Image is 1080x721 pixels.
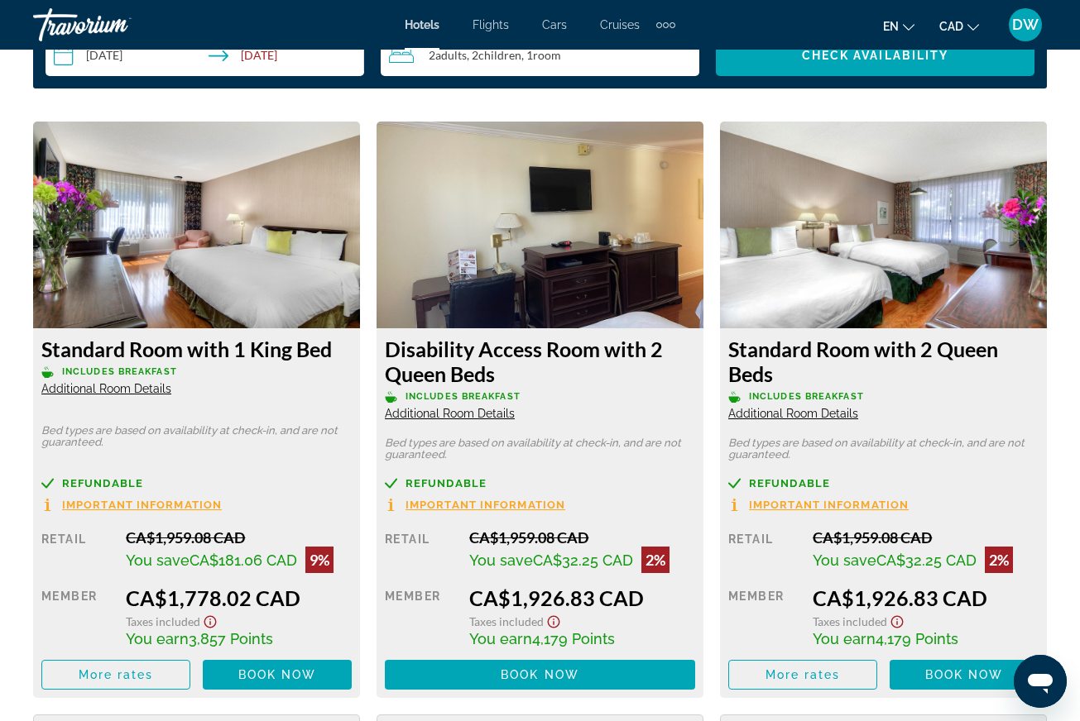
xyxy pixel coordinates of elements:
[385,407,515,420] span: Additional Room Details
[46,35,1034,76] div: Search widget
[802,49,949,62] span: Check Availability
[33,3,199,46] a: Travorium
[62,499,222,510] span: Important Information
[876,551,977,569] span: CA$32.25 CAD
[385,498,565,512] button: Important Information
[925,668,1004,681] span: Book now
[473,18,509,31] a: Flights
[381,35,699,76] button: Travelers: 2 adults, 2 children
[720,122,1047,328] img: 402cf973-5292-4d6f-b09d-05cab2bb48d1.jpeg
[41,585,113,647] div: Member
[939,20,963,33] span: CAD
[469,528,695,547] div: CA$1,959.08 CAD
[385,528,457,573] div: Retail
[890,660,1039,690] button: Book now
[406,391,521,402] span: Includes Breakfast
[41,660,190,690] button: More rates
[377,122,703,328] img: 83e95a21-102e-434b-b0d8-542133787747.jpeg
[533,48,561,62] span: Room
[1012,17,1039,33] span: DW
[189,630,273,647] span: 3,857 Points
[544,610,564,629] button: Show Taxes and Fees disclaimer
[716,35,1034,76] button: Check Availability
[749,499,909,510] span: Important Information
[469,551,533,569] span: You save
[405,18,439,31] a: Hotels
[813,614,887,628] span: Taxes included
[41,425,352,448] p: Bed types are based on availability at check-in, and are not guaranteed.
[203,660,352,690] button: Book now
[385,585,457,647] div: Member
[939,14,979,38] button: Change currency
[126,528,352,547] div: CA$1,959.08 CAD
[385,660,695,690] button: Book now
[478,48,521,62] span: Children
[406,499,565,510] span: Important Information
[41,337,352,361] h3: Standard Room with 1 King Bed
[813,551,876,569] span: You save
[542,18,567,31] a: Cars
[41,528,113,573] div: Retail
[305,547,334,573] div: 9%
[469,614,544,628] span: Taxes included
[728,660,877,690] button: More rates
[429,49,467,62] span: 2
[728,407,858,420] span: Additional Room Details
[469,630,532,647] span: You earn
[985,547,1013,573] div: 2%
[883,14,914,38] button: Change language
[600,18,640,31] a: Cruises
[501,668,579,681] span: Book now
[728,498,909,512] button: Important Information
[62,366,177,377] span: Includes Breakfast
[406,478,487,489] span: Refundable
[46,35,364,76] button: Check-in date: Oct 8, 2025 Check-out date: Oct 20, 2025
[1014,655,1067,708] iframe: Button to launch messaging window
[33,122,360,328] img: a1fb87fe-2a92-4206-b063-19c3fce778d1.jpeg
[126,585,352,610] div: CA$1,778.02 CAD
[887,610,907,629] button: Show Taxes and Fees disclaimer
[533,551,633,569] span: CA$32.25 CAD
[126,551,190,569] span: You save
[728,337,1039,386] h3: Standard Room with 2 Queen Beds
[467,49,521,62] span: , 2
[41,477,352,489] a: Refundable
[813,630,876,647] span: You earn
[883,20,899,33] span: en
[385,437,695,461] p: Bed types are based on availability at check-in, and are not guaranteed.
[200,610,220,629] button: Show Taxes and Fees disclaimer
[238,668,317,681] span: Book now
[41,382,171,395] span: Additional Room Details
[126,630,189,647] span: You earn
[749,478,830,489] span: Refundable
[766,668,841,681] span: More rates
[656,12,675,38] button: Extra navigation items
[728,477,1039,489] a: Refundable
[62,478,143,489] span: Refundable
[728,528,800,573] div: Retail
[385,477,695,489] a: Refundable
[876,630,958,647] span: 4,179 Points
[79,668,154,681] span: More rates
[1004,7,1047,42] button: User Menu
[532,630,615,647] span: 4,179 Points
[728,585,800,647] div: Member
[813,585,1039,610] div: CA$1,926.83 CAD
[749,391,864,402] span: Includes Breakfast
[469,585,695,610] div: CA$1,926.83 CAD
[41,498,222,512] button: Important Information
[641,547,670,573] div: 2%
[435,48,467,62] span: Adults
[385,337,695,386] h3: Disability Access Room with 2 Queen Beds
[813,528,1039,547] div: CA$1,959.08 CAD
[728,437,1039,461] p: Bed types are based on availability at check-in, and are not guaranteed.
[521,49,561,62] span: , 1
[190,551,297,569] span: CA$181.06 CAD
[126,614,200,628] span: Taxes included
